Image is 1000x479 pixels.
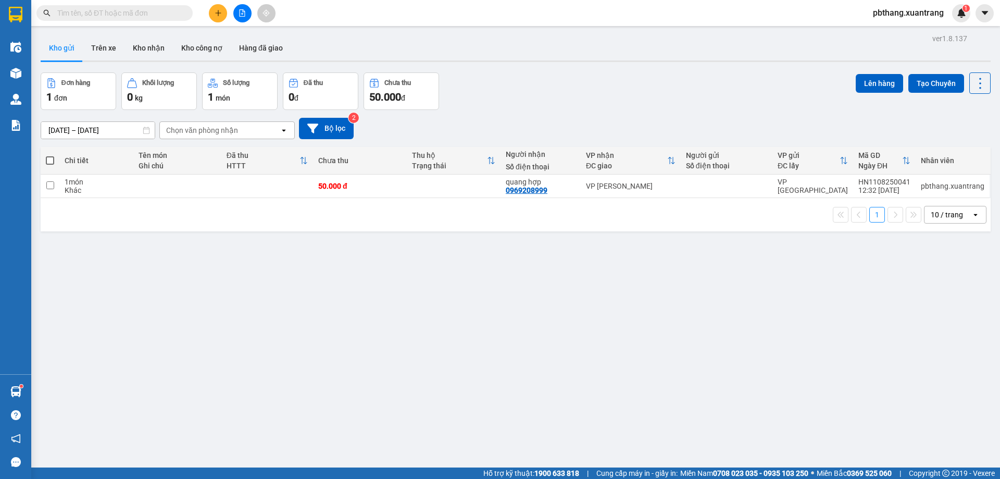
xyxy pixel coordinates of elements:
[65,156,128,165] div: Chi tiết
[506,186,547,194] div: 0969208999
[932,33,967,44] div: ver 1.8.137
[412,162,487,170] div: Trạng thái
[976,4,994,22] button: caret-down
[686,151,767,159] div: Người gửi
[318,156,402,165] div: Chưa thu
[11,410,21,420] span: question-circle
[772,147,853,175] th: Toggle SortBy
[364,72,439,110] button: Chưa thu50.000đ
[221,147,313,175] th: Toggle SortBy
[348,113,359,123] sup: 2
[9,7,22,22] img: logo-vxr
[216,94,230,102] span: món
[10,42,21,53] img: warehouse-icon
[41,72,116,110] button: Đơn hàng1đơn
[46,91,52,103] span: 1
[858,186,910,194] div: 12:32 [DATE]
[858,178,910,186] div: HN1108250041
[506,163,576,171] div: Số điện thoại
[11,434,21,444] span: notification
[209,4,227,22] button: plus
[971,211,980,219] svg: open
[299,118,354,139] button: Bộ lọc
[858,151,902,159] div: Mã GD
[384,79,411,87] div: Chưa thu
[20,385,23,388] sup: 1
[921,156,984,165] div: Nhân viên
[233,4,252,22] button: file-add
[865,6,952,19] span: pbthang.xuantrang
[65,178,128,186] div: 1 món
[223,79,249,87] div: Số lượng
[713,469,808,477] strong: 0708 023 035 - 0935 103 250
[11,457,21,467] span: message
[166,125,238,136] div: Chọn văn phòng nhận
[596,468,678,479] span: Cung cấp máy in - giấy in:
[10,68,21,79] img: warehouse-icon
[304,79,323,87] div: Đã thu
[506,150,576,158] div: Người nhận
[54,94,67,102] span: đơn
[412,151,487,159] div: Thu hộ
[680,468,808,479] span: Miền Nam
[921,182,984,190] div: pbthang.xuantrang
[980,8,990,18] span: caret-down
[847,469,892,477] strong: 0369 525 060
[227,151,299,159] div: Đã thu
[41,122,155,139] input: Select a date range.
[215,9,222,17] span: plus
[811,471,814,475] span: ⚪️
[208,91,214,103] span: 1
[124,35,173,60] button: Kho nhận
[483,468,579,479] span: Hỗ trợ kỹ thuật:
[369,91,401,103] span: 50.000
[139,162,216,170] div: Ghi chú
[43,9,51,17] span: search
[142,79,174,87] div: Khối lượng
[778,162,840,170] div: ĐC lấy
[257,4,276,22] button: aim
[778,151,840,159] div: VP gửi
[586,162,667,170] div: ĐC giao
[283,72,358,110] button: Đã thu0đ
[581,147,681,175] th: Toggle SortBy
[262,9,270,17] span: aim
[289,91,294,103] span: 0
[280,126,288,134] svg: open
[57,7,180,19] input: Tìm tên, số ĐT hoặc mã đơn
[856,74,903,93] button: Lên hàng
[61,79,90,87] div: Đơn hàng
[506,178,576,186] div: quang hợp
[407,147,501,175] th: Toggle SortBy
[239,9,246,17] span: file-add
[41,35,83,60] button: Kho gửi
[858,162,902,170] div: Ngày ĐH
[318,182,402,190] div: 50.000 đ
[957,8,966,18] img: icon-new-feature
[10,120,21,131] img: solution-icon
[908,74,964,93] button: Tạo Chuyến
[65,186,128,194] div: Khác
[964,5,968,12] span: 1
[534,469,579,477] strong: 1900 633 818
[942,470,949,477] span: copyright
[294,94,298,102] span: đ
[963,5,970,12] sup: 1
[869,207,885,223] button: 1
[586,151,667,159] div: VP nhận
[83,35,124,60] button: Trên xe
[227,162,299,170] div: HTTT
[231,35,291,60] button: Hàng đã giao
[135,94,143,102] span: kg
[121,72,197,110] button: Khối lượng0kg
[587,468,589,479] span: |
[202,72,278,110] button: Số lượng1món
[139,151,216,159] div: Tên món
[127,91,133,103] span: 0
[899,468,901,479] span: |
[853,147,916,175] th: Toggle SortBy
[686,162,767,170] div: Số điện thoại
[931,210,963,220] div: 10 / trang
[10,94,21,105] img: warehouse-icon
[778,178,848,194] div: VP [GEOGRAPHIC_DATA]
